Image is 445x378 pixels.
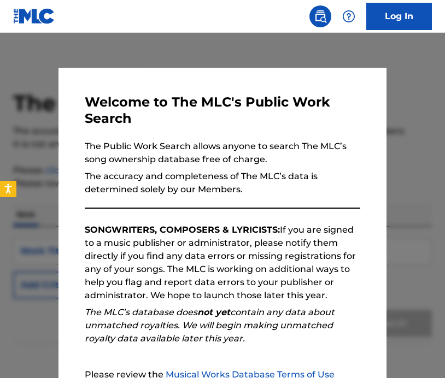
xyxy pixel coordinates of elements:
[85,223,360,302] p: If you are signed to a music publisher or administrator, please notify them directly if you find ...
[338,5,360,27] div: Help
[390,326,445,378] iframe: Chat Widget
[85,307,335,344] em: The MLC’s database does contain any data about unmatched royalties. We will begin making unmatche...
[85,170,360,196] p: The accuracy and completeness of The MLC’s data is determined solely by our Members.
[309,5,331,27] a: Public Search
[342,10,355,23] img: help
[13,8,55,24] img: MLC Logo
[85,225,280,235] strong: SONGWRITERS, COMPOSERS & LYRICISTS:
[366,3,432,30] a: Log In
[85,140,360,166] p: The Public Work Search allows anyone to search The MLC’s song ownership database free of charge.
[197,307,230,317] strong: not yet
[314,10,327,23] img: search
[85,94,360,127] h3: Welcome to The MLC's Public Work Search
